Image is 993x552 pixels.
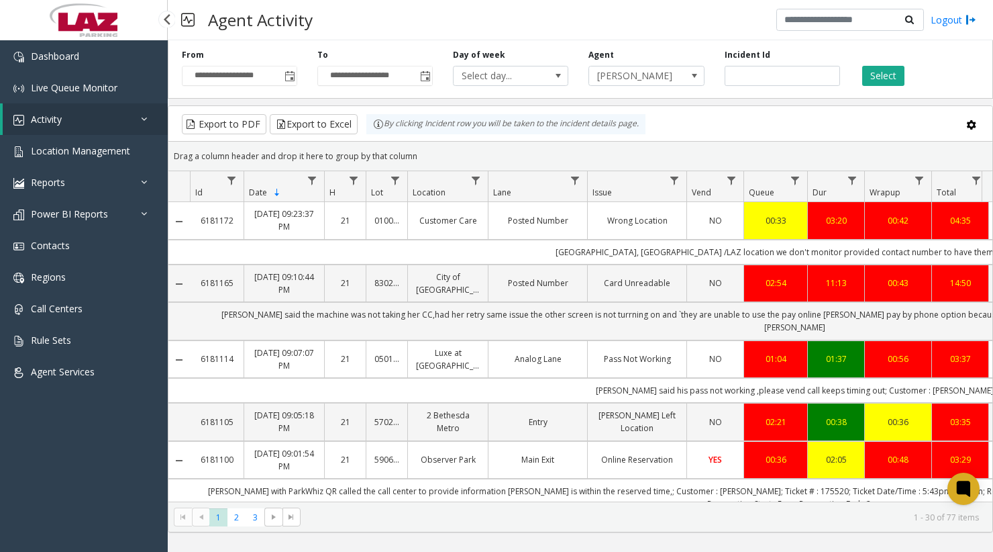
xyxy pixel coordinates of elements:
[31,302,83,315] span: Call Centers
[752,453,799,466] div: 00:36
[198,453,236,466] a: 6181100
[13,210,24,220] img: 'icon'
[31,365,95,378] span: Agent Services
[373,119,384,130] img: infoIcon.svg
[752,214,799,227] div: 00:33
[374,277,399,289] a: 830257
[13,178,24,189] img: 'icon'
[345,171,363,189] a: H Filter Menu
[596,353,678,365] a: Pass Not Working
[596,409,678,434] a: [PERSON_NAME] Left Location
[374,453,399,466] a: 590652
[333,277,358,289] a: 21
[416,453,480,466] a: Observer Park
[695,453,735,466] a: YES
[371,187,383,198] span: Lot
[374,214,399,227] a: 010016
[709,277,722,289] span: NO
[816,277,856,289] div: 11:13
[870,187,900,198] span: Wrapup
[31,239,70,252] span: Contacts
[13,273,24,283] img: 'icon'
[246,508,264,526] span: Page 3
[496,353,579,365] a: Analog Lane
[873,453,923,466] a: 00:48
[709,215,722,226] span: NO
[416,347,480,372] a: Luxe at [GEOGRAPHIC_DATA]
[198,214,236,227] a: 6181172
[695,277,735,289] a: NO
[209,508,227,526] span: Page 1
[589,66,680,85] span: [PERSON_NAME]
[333,353,358,365] a: 21
[786,171,804,189] a: Queue Filter Menu
[31,271,66,283] span: Regions
[695,353,735,365] a: NO
[596,453,678,466] a: Online Reservation
[816,214,856,227] div: 03:20
[198,416,236,428] a: 6181105
[862,66,904,86] button: Select
[168,355,190,365] a: Collapse Details
[182,114,266,134] button: Export to PDF
[816,353,856,365] a: 01:37
[496,453,579,466] a: Main Exit
[493,187,511,198] span: Lane
[252,208,316,233] a: [DATE] 09:23:37 PM
[329,187,335,198] span: H
[182,49,204,61] label: From
[709,416,722,428] span: NO
[252,271,316,296] a: [DATE] 09:10:44 PM
[3,103,168,135] a: Activity
[268,512,279,522] span: Go to the next page
[31,208,108,220] span: Power BI Reports
[270,114,358,134] button: Export to Excel
[496,416,579,428] a: Entry
[940,353,980,365] a: 03:37
[723,171,741,189] a: Vend Filter Menu
[695,214,735,227] a: NO
[752,416,799,428] a: 02:21
[596,214,678,227] a: Wrong Location
[931,13,976,27] a: Logout
[709,353,722,365] span: NO
[873,416,923,428] a: 00:36
[282,66,297,85] span: Toggle popup
[374,353,399,365] a: 050197
[496,277,579,289] a: Posted Number
[816,416,856,428] div: 00:38
[467,171,485,189] a: Location Filter Menu
[873,353,923,365] a: 00:56
[416,271,480,296] a: City of [GEOGRAPHIC_DATA]
[843,171,861,189] a: Dur Filter Menu
[282,508,301,526] span: Go to the last page
[752,353,799,365] a: 01:04
[940,277,980,289] a: 14:50
[198,277,236,289] a: 6181165
[272,187,282,198] span: Sortable
[249,187,267,198] span: Date
[873,277,923,289] a: 00:43
[454,66,545,85] span: Select day...
[366,114,645,134] div: By clicking Incident row you will be taken to the incident details page.
[13,115,24,126] img: 'icon'
[31,334,71,347] span: Rule Sets
[333,416,358,428] a: 21
[588,49,614,61] label: Agent
[13,241,24,252] img: 'icon'
[31,113,62,126] span: Activity
[816,453,856,466] div: 02:05
[416,214,480,227] a: Customer Care
[374,416,399,428] a: 570282
[940,453,980,466] a: 03:29
[937,187,956,198] span: Total
[223,171,241,189] a: Id Filter Menu
[31,81,117,94] span: Live Queue Monitor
